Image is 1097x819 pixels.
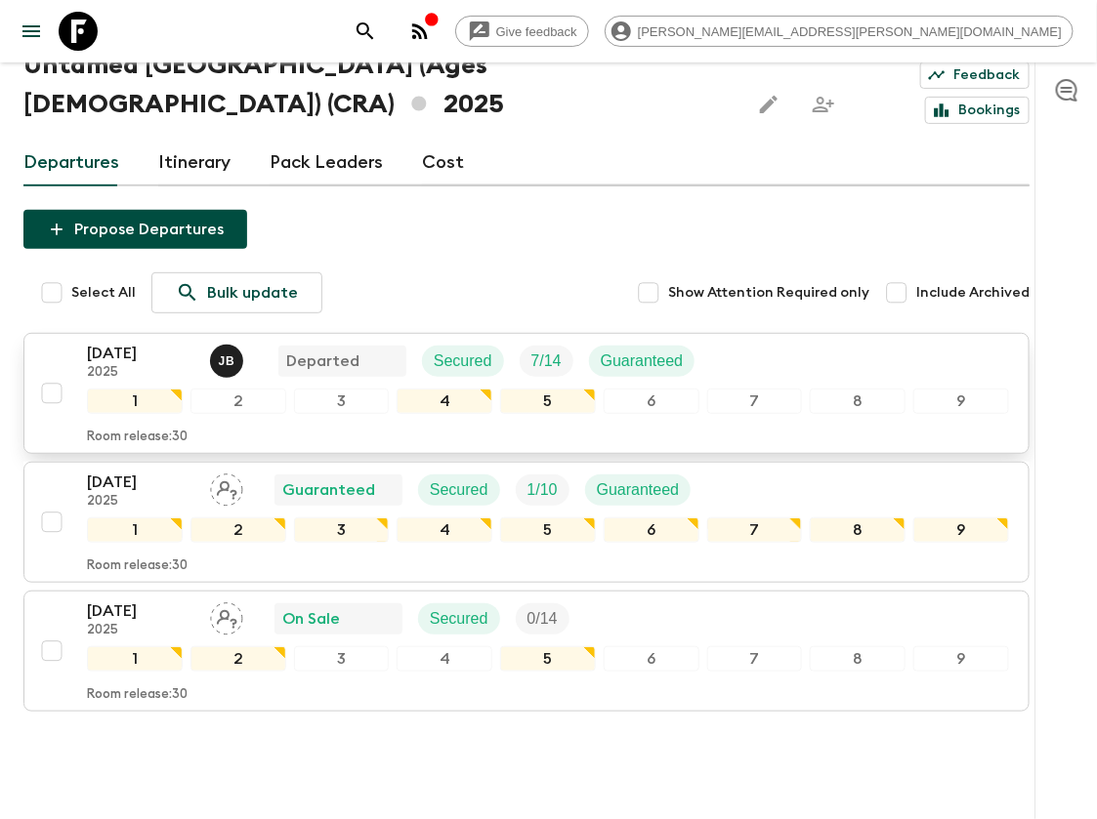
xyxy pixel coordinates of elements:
[87,623,194,638] p: 2025
[430,478,488,502] p: Secured
[23,333,1030,454] button: [DATE]2025Joe BerniniDepartedSecuredTrip FillGuaranteed123456789Room release:30
[207,281,298,305] p: Bulk update
[810,517,906,543] div: 8
[455,16,589,47] a: Give feedback
[286,349,359,373] p: Departed
[294,389,390,414] div: 3
[668,283,869,303] span: Show Attention Required only
[913,389,1009,414] div: 9
[707,517,803,543] div: 7
[87,342,194,365] p: [DATE]
[210,350,247,366] span: Joe Bernini
[434,349,492,373] p: Secured
[430,607,488,631] p: Secured
[270,140,383,186] a: Pack Leaders
[500,389,596,414] div: 5
[294,646,390,672] div: 3
[605,16,1074,47] div: [PERSON_NAME][EMAIL_ADDRESS][PERSON_NAME][DOMAIN_NAME]
[422,140,464,186] a: Cost
[397,646,492,672] div: 4
[23,210,247,249] button: Propose Departures
[707,646,803,672] div: 7
[282,607,340,631] p: On Sale
[23,591,1030,712] button: [DATE]2025Assign pack leaderOn SaleSecuredTrip Fill123456789Room release:30
[87,365,194,381] p: 2025
[527,607,558,631] p: 0 / 14
[418,603,500,635] div: Secured
[531,349,562,373] p: 7 / 14
[527,478,558,502] p: 1 / 10
[12,12,51,51] button: menu
[485,24,588,39] span: Give feedback
[87,494,194,510] p: 2025
[346,12,385,51] button: search adventures
[604,389,699,414] div: 6
[604,646,699,672] div: 6
[210,608,243,624] span: Assign pack leader
[516,474,570,506] div: Trip Fill
[190,646,286,672] div: 2
[87,517,183,543] div: 1
[810,646,906,672] div: 8
[87,471,194,494] p: [DATE]
[87,389,183,414] div: 1
[294,517,390,543] div: 3
[87,558,188,574] p: Room release: 30
[601,349,684,373] p: Guaranteed
[913,517,1009,543] div: 9
[804,85,843,124] span: Share this itinerary
[23,462,1030,583] button: [DATE]2025Assign pack leaderGuaranteedSecuredTrip FillGuaranteed123456789Room release:30
[397,389,492,414] div: 4
[500,646,596,672] div: 5
[210,479,243,495] span: Assign pack leader
[418,474,500,506] div: Secured
[71,283,136,303] span: Select All
[920,61,1030,89] a: Feedback
[916,283,1030,303] span: Include Archived
[749,85,788,124] button: Edit this itinerary
[87,599,194,623] p: [DATE]
[190,389,286,414] div: 2
[597,478,680,502] p: Guaranteed
[87,430,188,445] p: Room release: 30
[810,389,906,414] div: 8
[516,603,570,635] div: Trip Fill
[500,517,596,543] div: 5
[913,646,1009,672] div: 9
[190,517,286,543] div: 2
[158,140,231,186] a: Itinerary
[520,346,573,377] div: Trip Fill
[23,46,734,124] h1: Untamed [GEOGRAPHIC_DATA] (Ages [DEMOGRAPHIC_DATA]) (CRA) 2025
[925,97,1030,124] a: Bookings
[151,272,322,313] a: Bulk update
[282,478,375,502] p: Guaranteed
[87,646,183,672] div: 1
[397,517,492,543] div: 4
[23,140,119,186] a: Departures
[422,346,504,377] div: Secured
[604,517,699,543] div: 6
[87,687,188,703] p: Room release: 30
[707,389,803,414] div: 7
[627,24,1073,39] span: [PERSON_NAME][EMAIL_ADDRESS][PERSON_NAME][DOMAIN_NAME]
